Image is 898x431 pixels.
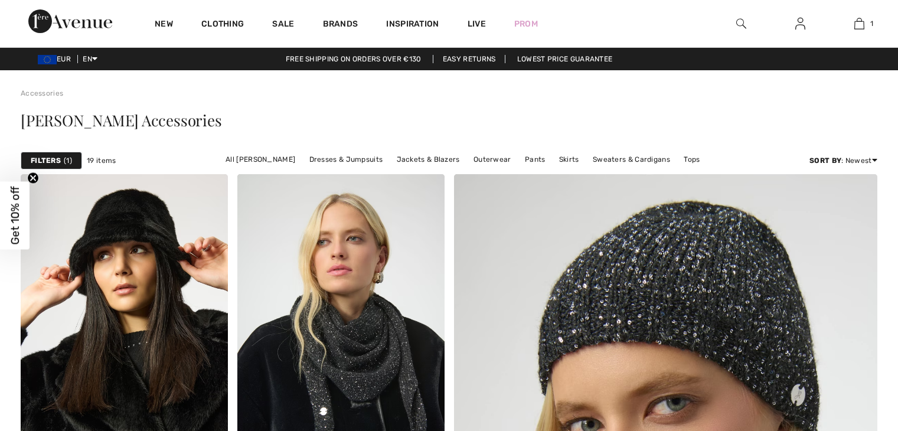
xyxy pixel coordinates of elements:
a: Sale [272,19,294,31]
a: Dresses & Jumpsuits [303,152,389,167]
span: 19 items [87,155,116,166]
a: Pants [519,152,551,167]
img: My Info [795,17,805,31]
strong: Filters [31,155,61,166]
a: New [155,19,173,31]
a: Tops [678,152,706,167]
img: search the website [736,17,746,31]
a: Skirts [553,152,585,167]
iframe: Opens a widget where you can chat to one of our agents [823,342,886,372]
img: 1ère Avenue [28,9,112,33]
span: Get 10% off [8,187,22,245]
span: 1 [64,155,72,166]
a: Brands [323,19,358,31]
a: Accessories [21,89,63,97]
a: Lowest Price Guarantee [508,55,622,63]
a: Free shipping on orders over €130 [276,55,431,63]
div: : Newest [809,155,877,166]
img: My Bag [854,17,864,31]
a: Easy Returns [433,55,506,63]
a: Prom [514,18,538,30]
a: 1 [830,17,888,31]
span: [PERSON_NAME] Accessories [21,110,222,130]
a: Jackets & Blazers [391,152,466,167]
span: 1 [870,18,873,29]
span: EUR [38,55,76,63]
img: Euro [38,55,57,64]
span: Inspiration [386,19,439,31]
a: Live [468,18,486,30]
a: Clothing [201,19,244,31]
button: Close teaser [27,172,39,184]
strong: Sort By [809,156,841,165]
a: Sweaters & Cardigans [587,152,676,167]
span: EN [83,55,97,63]
a: Sign In [786,17,815,31]
a: Outerwear [468,152,517,167]
a: All [PERSON_NAME] [220,152,301,167]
